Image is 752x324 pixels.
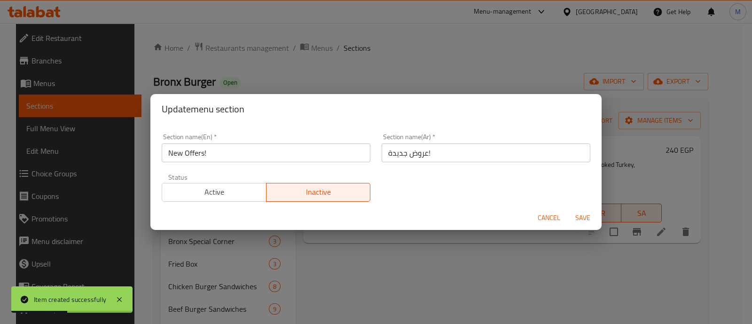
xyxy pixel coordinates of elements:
button: Active [162,183,266,202]
input: Please enter section name(en) [162,143,370,162]
span: Save [572,212,594,224]
button: Save [568,209,598,227]
div: Item created successfully [34,294,106,305]
button: Cancel [534,209,564,227]
span: Active [166,185,263,199]
input: Please enter section name(ar) [382,143,590,162]
span: Cancel [538,212,560,224]
h2: Update menu section [162,102,590,117]
button: Inactive [266,183,371,202]
span: Inactive [270,185,367,199]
